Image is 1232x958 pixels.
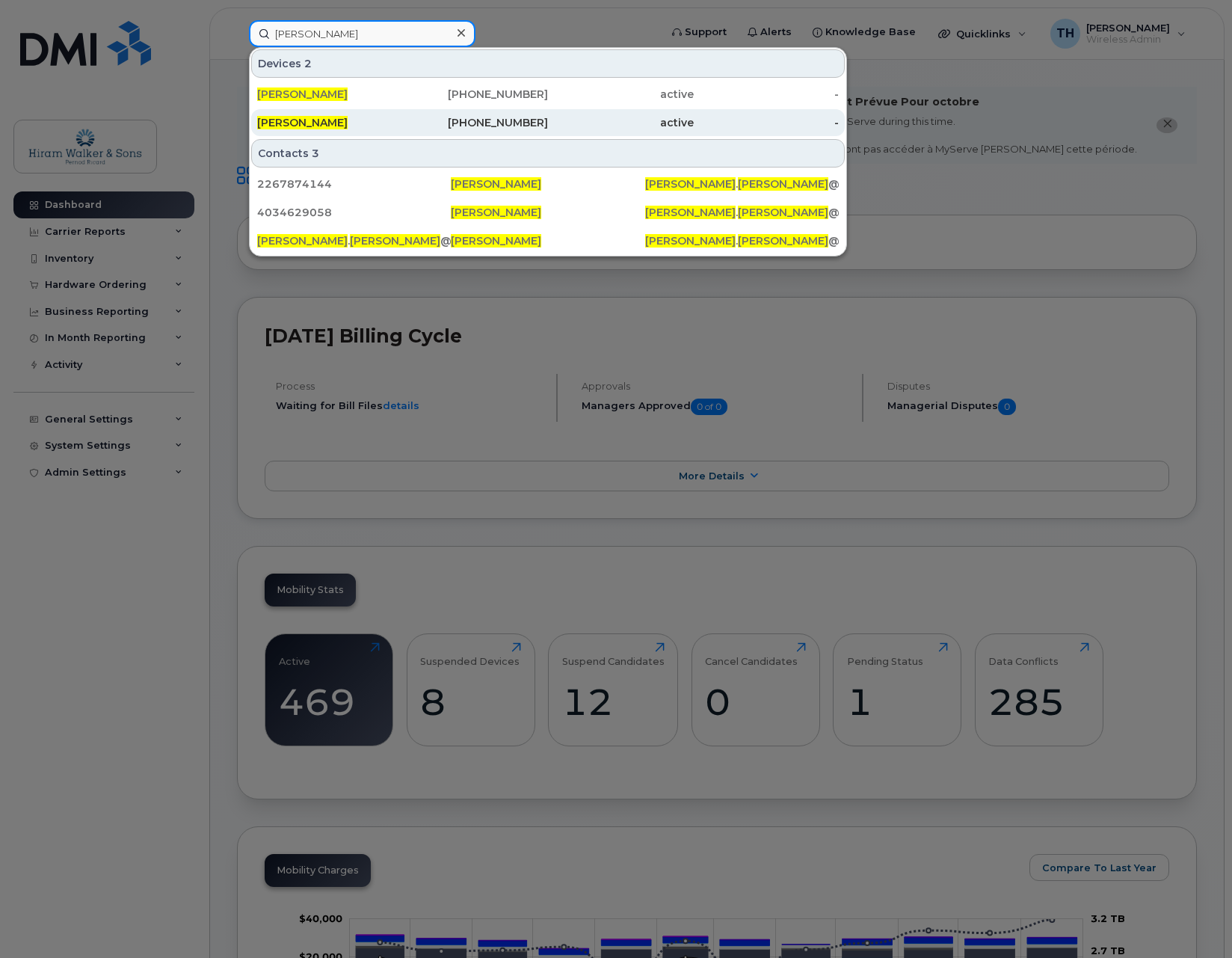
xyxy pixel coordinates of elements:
[738,206,828,219] span: [PERSON_NAME]
[645,176,839,191] div: . @[DOMAIN_NAME]
[548,115,694,130] div: active
[257,176,451,191] div: 2267874144
[451,234,541,248] span: [PERSON_NAME]
[403,115,549,130] div: [PHONE_NUMBER]
[451,206,541,219] span: [PERSON_NAME]
[312,146,319,161] span: 3
[257,233,451,248] div: . @[DOMAIN_NAME]
[645,234,736,248] span: [PERSON_NAME]
[251,227,845,254] a: [PERSON_NAME].[PERSON_NAME]@[DOMAIN_NAME][PERSON_NAME][PERSON_NAME].[PERSON_NAME]@[DOMAIN_NAME]
[251,199,845,226] a: 4034629058[PERSON_NAME][PERSON_NAME].[PERSON_NAME]@[DOMAIN_NAME]
[403,87,549,102] div: [PHONE_NUMBER]
[645,233,839,248] div: . @[DOMAIN_NAME]
[257,87,348,101] span: [PERSON_NAME]
[645,205,839,220] div: . @[DOMAIN_NAME]
[251,139,845,168] div: Contacts
[251,109,845,136] a: [PERSON_NAME][PHONE_NUMBER]active-
[251,49,845,78] div: Devices
[304,56,312,71] span: 2
[251,81,845,108] a: [PERSON_NAME][PHONE_NUMBER]active-
[694,115,840,130] div: -
[645,177,736,191] span: [PERSON_NAME]
[257,205,451,220] div: 4034629058
[257,116,348,129] span: [PERSON_NAME]
[451,177,541,191] span: [PERSON_NAME]
[694,87,840,102] div: -
[251,171,845,197] a: 2267874144[PERSON_NAME][PERSON_NAME].[PERSON_NAME]@[DOMAIN_NAME]
[548,87,694,102] div: active
[738,234,828,248] span: [PERSON_NAME]
[645,206,736,219] span: [PERSON_NAME]
[257,234,348,248] span: [PERSON_NAME]
[350,234,440,248] span: [PERSON_NAME]
[738,177,828,191] span: [PERSON_NAME]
